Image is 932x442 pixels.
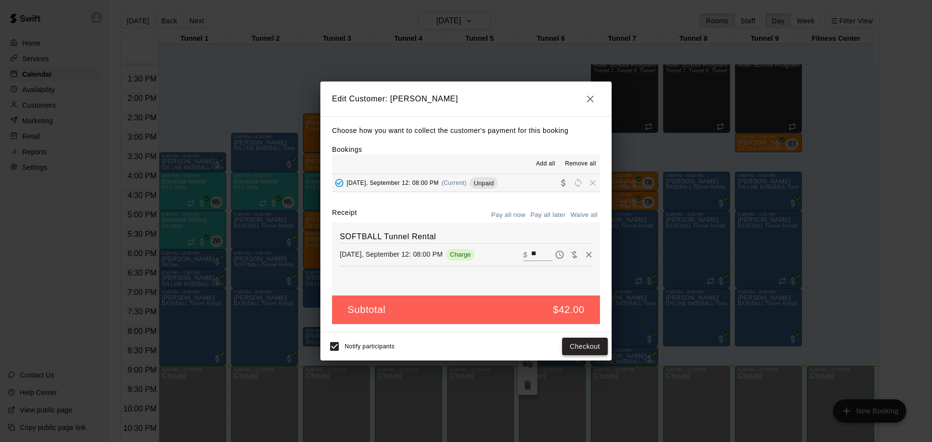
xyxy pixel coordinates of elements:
label: Receipt [332,208,357,223]
span: Unpaid [470,180,498,187]
button: Pay all later [528,208,568,223]
button: Add all [530,156,561,172]
span: Collect payment [556,179,571,186]
h6: SOFTBALL Tunnel Rental [340,230,592,243]
span: Notify participants [345,343,395,350]
span: Add all [536,159,555,169]
span: Remove [585,179,600,186]
button: Added - Collect Payment [332,176,347,190]
button: Added - Collect Payment[DATE], September 12: 08:00 PM(Current)UnpaidCollect paymentRescheduleRemove [332,174,600,192]
span: Charge [446,251,475,258]
span: Remove all [565,159,596,169]
button: Remove [582,247,596,262]
h5: $42.00 [553,303,584,316]
p: $ [523,250,527,260]
span: Waive payment [567,250,582,258]
button: Remove all [561,156,600,172]
h2: Edit Customer: [PERSON_NAME] [320,82,612,116]
button: Checkout [562,338,608,356]
p: Choose how you want to collect the customer's payment for this booking [332,125,600,137]
span: (Current) [442,180,467,186]
button: Pay all now [489,208,528,223]
button: Waive all [568,208,600,223]
p: [DATE], September 12: 08:00 PM [340,249,443,259]
h5: Subtotal [348,303,385,316]
span: [DATE], September 12: 08:00 PM [347,180,439,186]
span: Pay later [552,250,567,258]
span: Reschedule [571,179,585,186]
label: Bookings [332,146,362,153]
